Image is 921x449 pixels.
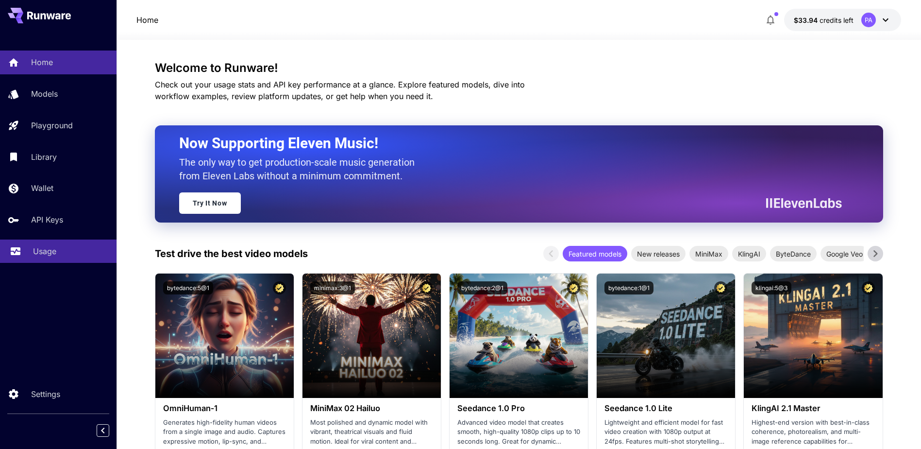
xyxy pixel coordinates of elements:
[155,80,525,101] span: Check out your usage stats and API key performance at a glance. Explore featured models, dive int...
[302,274,441,398] img: alt
[179,134,835,153] h2: Now Supporting Eleven Music!
[97,424,109,437] button: Collapse sidebar
[31,56,53,68] p: Home
[752,281,791,294] button: klingai:5@3
[33,245,56,257] p: Usage
[310,404,433,413] h3: MiniMax 02 Hailuo
[714,281,727,294] button: Certified Model – Vetted for best performance and includes a commercial license.
[31,388,60,400] p: Settings
[273,281,286,294] button: Certified Model – Vetted for best performance and includes a commercial license.
[450,274,588,398] img: alt
[420,281,433,294] button: Certified Model – Vetted for best performance and includes a commercial license.
[457,404,580,413] h3: Seedance 1.0 Pro
[752,404,874,413] h3: KlingAI 2.1 Master
[31,120,73,131] p: Playground
[155,274,294,398] img: alt
[732,249,766,259] span: KlingAI
[631,246,686,261] div: New releases
[104,422,117,439] div: Collapse sidebar
[457,281,507,294] button: bytedance:2@1
[31,151,57,163] p: Library
[862,281,875,294] button: Certified Model – Vetted for best performance and includes a commercial license.
[752,418,874,447] p: Highest-end version with best-in-class coherence, photorealism, and multi-image reference capabil...
[770,246,817,261] div: ByteDance
[597,274,735,398] img: alt
[567,281,580,294] button: Certified Model – Vetted for best performance and includes a commercial license.
[163,404,286,413] h3: OmniHuman‑1
[770,249,817,259] span: ByteDance
[179,192,241,214] a: Try It Now
[820,16,854,24] span: credits left
[821,246,869,261] div: Google Veo
[310,281,355,294] button: minimax:3@1
[310,418,433,447] p: Most polished and dynamic model with vibrant, theatrical visuals and fluid motion. Ideal for vira...
[744,274,882,398] img: alt
[604,418,727,447] p: Lightweight and efficient model for fast video creation with 1080p output at 24fps. Features mult...
[689,246,728,261] div: MiniMax
[563,246,627,261] div: Featured models
[861,13,876,27] div: PA
[631,249,686,259] span: New releases
[136,14,158,26] a: Home
[457,418,580,447] p: Advanced video model that creates smooth, high-quality 1080p clips up to 10 seconds long. Great f...
[31,214,63,225] p: API Keys
[732,246,766,261] div: KlingAI
[821,249,869,259] span: Google Veo
[794,15,854,25] div: $33.94455
[784,9,901,31] button: $33.94455PA
[31,88,58,100] p: Models
[31,182,53,194] p: Wallet
[155,61,883,75] h3: Welcome to Runware!
[136,14,158,26] nav: breadcrumb
[604,281,653,294] button: bytedance:1@1
[179,155,422,183] p: The only way to get production-scale music generation from Eleven Labs without a minimum commitment.
[563,249,627,259] span: Featured models
[163,281,213,294] button: bytedance:5@1
[155,246,308,261] p: Test drive the best video models
[794,16,820,24] span: $33.94
[689,249,728,259] span: MiniMax
[604,404,727,413] h3: Seedance 1.0 Lite
[163,418,286,447] p: Generates high-fidelity human videos from a single image and audio. Captures expressive motion, l...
